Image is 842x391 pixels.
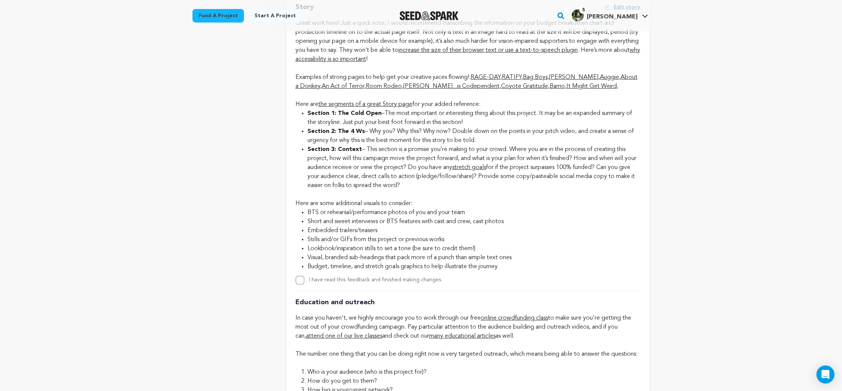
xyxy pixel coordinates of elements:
li: Visual, branded sub-headings that pack more of a punch than simple text ones [307,253,641,262]
a: Fund a project [192,9,244,23]
li: How do you get to them? [307,377,641,386]
div: Here are some additional visuals to consider: [295,190,641,208]
img: Seed&Spark Logo Dark Mode [400,11,459,20]
a: About a Donkey [295,74,638,89]
li: BTS or rehearsal/performance photos of you and your team [307,208,641,217]
a: Shea F.'s Profile [570,8,650,21]
li: –The most important or interesting thing about this project. It may be an expanded summary of the... [307,109,641,127]
a: online crowdfunding class [481,315,548,321]
strong: Section 2: The 4 Ws [307,128,365,134]
a: Coyote Gratitude [501,83,548,89]
a: many educational articles [429,333,495,339]
span: 5 [579,6,588,14]
li: Short and sweet interviews or BTS features with cast and crew, cast photos [307,217,641,226]
div: Here are for your added reference: [295,91,641,109]
span: [PERSON_NAME] [587,14,638,20]
p: In case you haven't, we highly encourage you to work through our free to make sure you're getting... [295,314,641,359]
a: why accessibility is so important [295,47,640,62]
a: RAGE-DAY [471,74,500,80]
a: Seed&Spark Homepage [400,11,459,20]
li: Who is your audience (who is this project for)? [307,368,641,377]
a: increase the size of their browser text or use a text-to-speech plugin [398,47,578,53]
li: – Why you? Why this? Why now? Double down on the points in your pitch video, and create a sense o... [307,127,641,145]
div: Examples of strong pages to help get your creative juices flowing!: , , , , , , , , , , , , [295,73,641,91]
a: Room Rodeo [366,83,402,89]
a: stretch goals [452,165,486,171]
label: I have read this feedback and finished making changes. [309,277,442,282]
div: Open Intercom Messenger [816,365,834,383]
strong: Section 1: The Cold Open [307,110,382,116]
a: attend one of our live classes [306,333,382,339]
a: RATIFY [502,74,521,80]
a: [PERSON_NAME]...is Codependent [403,83,500,89]
li: – This section is a promise you’re making to your crowd. Where you are in the process of creating... [307,145,641,190]
strong: Section 3: Context [307,146,362,152]
li: Budget, timeline, and stretch goals graphics to help illustrate the journey [307,262,641,271]
li: Lookbook/inspiration stills to set a tone (be sure to credit them!) [307,244,641,253]
a: Bag Boys [523,74,548,80]
span: Shea F.'s Profile [570,8,650,24]
li: Embedded trailers/teasers [307,226,641,235]
a: An Act of Terror [322,83,364,89]
a: Auggie [600,74,619,80]
a: Start a project [248,9,302,23]
a: Barrio [550,83,565,89]
li: Stills and/or GIFs from this project or previous works [307,235,641,244]
div: Great work here! Just a quick note, I would recommend transcribing the information on your budget... [295,19,641,64]
p: Education and outreach [295,297,375,308]
img: 85a4436b0cd5ff68.jpg [572,9,584,21]
div: Shea F.'s Profile [572,9,638,21]
a: It Might Get Weird [566,83,617,89]
a: [PERSON_NAME] [549,74,598,80]
a: the segments of a great Story page [318,101,412,107]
